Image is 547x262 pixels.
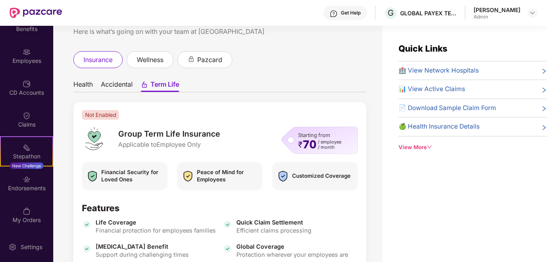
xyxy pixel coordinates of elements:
[82,127,106,151] img: logo
[330,10,338,18] img: svg+xml;base64,PHN2ZyBpZD0iSGVscC0zMngzMiIgeG1sbnM9Imh0dHA6Ly93d3cudzMub3JnLzIwMDAvc3ZnIiB3aWR0aD...
[197,55,222,65] span: pazcard
[82,110,119,120] span: Not Enabled
[82,202,358,214] div: Features
[23,80,31,88] img: svg+xml;base64,PHN2ZyBpZD0iQ0RfQWNjb3VudHMiIGRhdGEtbmFtZT0iQ0QgQWNjb3VudHMiIHhtbG5zPSJodHRwOi8vd3...
[82,214,92,235] img: icon
[399,103,496,113] span: 📄 Download Sample Claim Form
[399,143,547,152] div: View More
[236,227,311,235] span: Efficient claims processing
[292,172,351,180] span: Customized Coverage
[341,10,361,16] div: Get Help
[118,129,220,139] span: Group Term Life Insurance
[101,80,133,92] span: Accidental
[1,152,52,160] div: Stepathon
[298,141,303,148] span: ₹
[181,168,194,185] img: icon
[236,251,348,259] span: Protection wherever your employees are
[474,14,520,20] div: Admin
[118,140,220,149] span: Applicable to Employee Only
[101,168,163,184] span: Financial Security for Loved Ones
[23,207,31,215] img: svg+xml;base64,PHN2ZyBpZD0iTXlfT3JkZXJzIiBkYXRhLW5hbWU9Ik15IE9yZGVycyIgeG1sbnM9Imh0dHA6Ly93d3cudz...
[236,243,348,251] span: Global Coverage
[188,56,195,63] div: animation
[96,243,189,251] span: [MEDICAL_DATA] Benefit
[399,66,479,75] span: 🏥 View Network Hospitals
[529,10,536,16] img: svg+xml;base64,PHN2ZyBpZD0iRHJvcGRvd24tMzJ4MzIiIHhtbG5zPSJodHRwOi8vd3d3LnczLm9yZy8yMDAwL3N2ZyIgd2...
[84,55,113,65] span: insurance
[236,218,311,227] span: Quick Claim Settlement
[23,48,31,56] img: svg+xml;base64,PHN2ZyBpZD0iRW1wbG95ZWVzIiB4bWxucz0iaHR0cDovL3d3dy53My5vcmcvMjAwMC9zdmciIHdpZHRoPS...
[150,80,179,92] span: Term Life
[23,112,31,120] img: svg+xml;base64,PHN2ZyBpZD0iQ2xhaW0iIHhtbG5zPSJodHRwOi8vd3d3LnczLm9yZy8yMDAwL3N2ZyIgd2lkdGg9IjIwIi...
[86,168,99,185] img: icon
[10,8,62,18] img: New Pazcare Logo
[399,84,465,94] span: 📊 View Active Claims
[73,27,366,37] div: Here is what’s going on with your team at [GEOGRAPHIC_DATA]
[137,55,163,65] span: wellness
[23,143,31,152] img: svg+xml;base64,PHN2ZyB4bWxucz0iaHR0cDovL3d3dy53My5vcmcvMjAwMC9zdmciIHdpZHRoPSIyMSIgaGVpZ2h0PSIyMC...
[223,239,232,259] img: icon
[96,251,189,259] span: Support during challenging times
[23,175,31,183] img: svg+xml;base64,PHN2ZyBpZD0iRW5kb3JzZW1lbnRzIiB4bWxucz0iaHR0cDovL3d3dy53My5vcmcvMjAwMC9zdmciIHdpZH...
[73,80,93,92] span: Health
[10,162,44,169] div: New Challenge
[18,243,45,251] div: Settings
[197,168,259,184] span: Peace of Mind for Employees
[298,132,330,138] span: Starting from
[141,81,148,88] div: animation
[96,227,216,235] span: Financial protection for employees families
[388,8,394,18] span: G
[400,9,457,17] div: GLOBAL PAYEX TECHNOLOGIES PRIVATE LIMITED
[96,218,216,227] span: Life Coverage
[318,145,341,150] span: / month
[318,139,341,145] span: / employee
[276,168,290,185] img: icon
[474,6,520,14] div: [PERSON_NAME]
[8,243,17,251] img: svg+xml;base64,PHN2ZyBpZD0iU2V0dGluZy0yMHgyMCIgeG1sbnM9Imh0dHA6Ly93d3cudzMub3JnLzIwMDAvc3ZnIiB3aW...
[399,44,447,54] span: Quick Links
[303,139,316,150] span: 70
[82,239,92,259] img: icon
[399,122,480,131] span: 🍏 Health Insurance Details
[427,144,432,150] span: down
